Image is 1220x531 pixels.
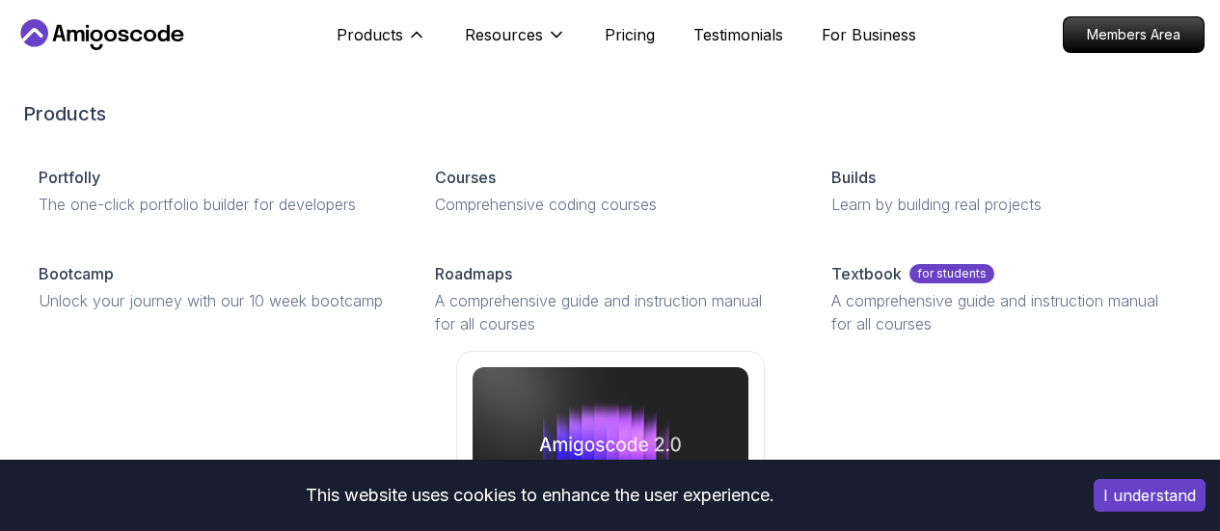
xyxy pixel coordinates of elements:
[822,23,916,46] a: For Business
[435,262,512,285] p: Roadmaps
[605,23,655,46] a: Pricing
[39,193,389,216] p: The one-click portfolio builder for developers
[39,289,389,312] p: Unlock your journey with our 10 week bootcamp
[831,166,876,189] p: Builds
[831,193,1181,216] p: Learn by building real projects
[465,23,566,62] button: Resources
[816,247,1197,351] a: Textbookfor studentsA comprehensive guide and instruction manual for all courses
[693,23,783,46] a: Testimonials
[337,23,403,46] p: Products
[337,23,426,62] button: Products
[465,23,543,46] p: Resources
[14,474,1065,517] div: This website uses cookies to enhance the user experience.
[816,150,1197,231] a: BuildsLearn by building real projects
[435,166,496,189] p: Courses
[831,289,1181,335] p: A comprehensive guide and instruction manual for all courses
[23,150,404,231] a: PortfollyThe one-click portfolio builder for developers
[23,247,404,328] a: BootcampUnlock your journey with our 10 week bootcamp
[23,100,1197,127] h2: Products
[420,150,800,231] a: CoursesComprehensive coding courses
[435,193,785,216] p: Comprehensive coding courses
[420,247,800,351] a: RoadmapsA comprehensive guide and instruction manual for all courses
[831,262,902,285] p: Textbook
[473,367,748,521] img: amigoscode 2.0
[39,166,100,189] p: Portfolly
[1064,17,1204,52] p: Members Area
[1063,16,1205,53] a: Members Area
[909,264,994,283] p: for students
[1094,479,1206,512] button: Accept cookies
[39,262,114,285] p: Bootcamp
[435,289,785,335] p: A comprehensive guide and instruction manual for all courses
